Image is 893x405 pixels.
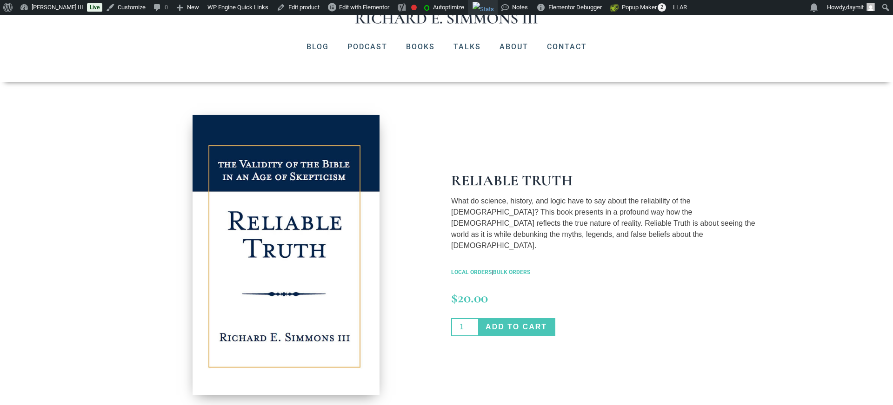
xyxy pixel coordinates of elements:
[339,4,389,11] span: Edit with Elementor
[451,269,492,275] a: LOCAL ORDERS
[451,318,478,337] input: Product quantity
[473,2,494,17] img: Views over 48 hours. Click for more Jetpack Stats.
[451,173,763,188] h1: Reliable Truth
[490,35,538,59] a: About
[658,3,666,12] span: 2
[451,288,458,307] span: $
[846,4,864,11] span: daymit
[444,35,490,59] a: Talks
[411,5,417,10] div: Focus keyphrase not set
[397,35,444,59] a: Books
[478,318,555,337] button: Add to cart
[451,288,488,307] bdi: 20.00
[297,35,338,59] a: Blog
[451,197,755,249] span: What do science, history, and logic have to say about the reliability of the [DEMOGRAPHIC_DATA]? ...
[338,35,397,59] a: Podcast
[87,3,102,12] a: Live
[493,269,530,275] a: BULK ORDERS
[451,268,763,276] p: |
[538,35,596,59] a: Contact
